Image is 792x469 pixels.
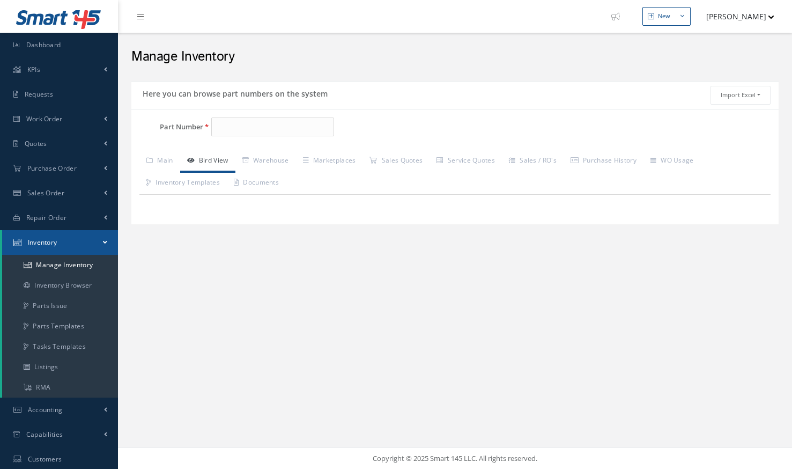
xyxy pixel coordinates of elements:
[139,150,180,173] a: Main
[658,12,670,21] div: New
[25,139,47,148] span: Quotes
[696,6,774,27] button: [PERSON_NAME]
[27,188,64,197] span: Sales Order
[642,7,691,26] button: New
[139,86,328,99] h5: Here you can browse part numbers on the system
[2,230,118,255] a: Inventory
[26,430,63,439] span: Capabilities
[2,275,118,296] a: Inventory Browser
[430,150,502,173] a: Service Quotes
[180,150,235,173] a: Bird View
[2,336,118,357] a: Tasks Templates
[139,172,227,195] a: Inventory Templates
[2,255,118,275] a: Manage Inventory
[296,150,363,173] a: Marketplaces
[710,86,771,105] button: Import Excel
[227,172,286,195] a: Documents
[26,114,63,123] span: Work Order
[28,405,63,414] span: Accounting
[2,316,118,336] a: Parts Templates
[27,164,77,173] span: Purchase Order
[25,90,53,99] span: Requests
[643,150,701,173] a: WO Usage
[27,65,40,74] span: KPIs
[2,296,118,316] a: Parts Issue
[26,213,67,222] span: Repair Order
[235,150,296,173] a: Warehouse
[502,150,564,173] a: Sales / RO's
[26,40,61,49] span: Dashboard
[131,49,779,65] h2: Manage Inventory
[2,377,118,398] a: RMA
[2,357,118,377] a: Listings
[131,123,203,131] label: Part Number
[28,455,62,464] span: Customers
[362,150,430,173] a: Sales Quotes
[564,150,643,173] a: Purchase History
[129,453,781,464] div: Copyright © 2025 Smart 145 LLC. All rights reserved.
[28,238,57,247] span: Inventory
